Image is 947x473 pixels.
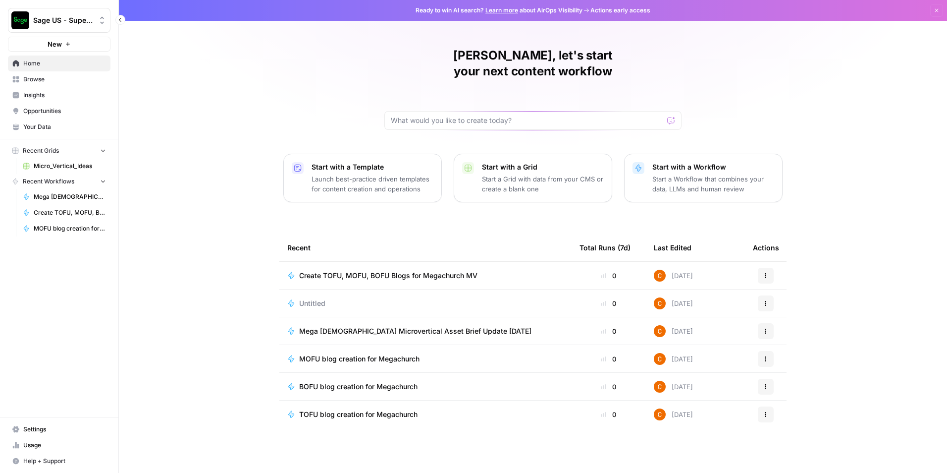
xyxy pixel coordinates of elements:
[654,270,693,282] div: [DATE]
[312,162,433,172] p: Start with a Template
[391,116,663,125] input: What would you like to create today?
[384,48,682,79] h1: [PERSON_NAME], let's start your next content workflow
[8,56,110,71] a: Home
[18,221,110,236] a: MOFU blog creation for Megachurch
[654,325,693,337] div: [DATE]
[8,453,110,469] button: Help + Support
[283,154,442,202] button: Start with a TemplateLaunch best-practice driven templates for content creation and operations
[8,37,110,52] button: New
[654,353,693,365] div: [DATE]
[654,409,666,420] img: gg8xv5t4cmed2xsgt3wxby1drn94
[287,326,564,336] a: Mega [DEMOGRAPHIC_DATA] Microvertical Asset Brief Update [DATE]
[8,87,110,103] a: Insights
[482,162,604,172] p: Start with a Grid
[8,103,110,119] a: Opportunities
[23,177,74,186] span: Recent Workflows
[34,208,106,217] span: Create TOFU, MOFU, BOFU Blogs for Megachurch MV
[18,205,110,221] a: Create TOFU, MOFU, BOFU Blogs for Megachurch MV
[485,6,518,14] a: Learn more
[299,382,418,392] span: BOFU blog creation for Megachurch
[654,325,666,337] img: gg8xv5t4cmed2xsgt3wxby1drn94
[287,298,564,308] a: Untitled
[8,174,110,189] button: Recent Workflows
[23,441,106,450] span: Usage
[654,297,693,309] div: [DATE]
[416,6,582,15] span: Ready to win AI search? about AirOps Visibility
[654,234,691,261] div: Last Edited
[482,174,604,194] p: Start a Grid with data from your CMS or create a blank one
[287,234,564,261] div: Recent
[654,409,693,420] div: [DATE]
[579,382,638,392] div: 0
[23,122,106,131] span: Your Data
[23,75,106,84] span: Browse
[624,154,783,202] button: Start with a WorkflowStart a Workflow that combines your data, LLMs and human review
[8,8,110,33] button: Workspace: Sage US - Super Marketer
[312,174,433,194] p: Launch best-practice driven templates for content creation and operations
[8,119,110,135] a: Your Data
[23,107,106,116] span: Opportunities
[8,143,110,158] button: Recent Grids
[8,421,110,437] a: Settings
[579,234,631,261] div: Total Runs (7d)
[654,381,666,393] img: gg8xv5t4cmed2xsgt3wxby1drn94
[579,298,638,308] div: 0
[34,224,106,233] span: MOFU blog creation for Megachurch
[23,59,106,68] span: Home
[654,270,666,282] img: gg8xv5t4cmed2xsgt3wxby1drn94
[18,158,110,174] a: Micro_Vertical_Ideas
[23,457,106,466] span: Help + Support
[34,162,106,171] span: Micro_Vertical_Ideas
[590,6,650,15] span: Actions early access
[654,353,666,365] img: gg8xv5t4cmed2xsgt3wxby1drn94
[18,189,110,205] a: Mega [DEMOGRAPHIC_DATA] Microvertical Asset Brief Update [DATE]
[11,11,29,29] img: Sage US - Super Marketer Logo
[287,271,564,281] a: Create TOFU, MOFU, BOFU Blogs for Megachurch MV
[652,174,774,194] p: Start a Workflow that combines your data, LLMs and human review
[579,271,638,281] div: 0
[654,381,693,393] div: [DATE]
[23,91,106,100] span: Insights
[299,326,531,336] span: Mega [DEMOGRAPHIC_DATA] Microvertical Asset Brief Update [DATE]
[287,382,564,392] a: BOFU blog creation for Megachurch
[299,354,420,364] span: MOFU blog creation for Megachurch
[654,297,666,309] img: gg8xv5t4cmed2xsgt3wxby1drn94
[299,410,418,419] span: TOFU blog creation for Megachurch
[23,146,59,155] span: Recent Grids
[8,71,110,87] a: Browse
[579,354,638,364] div: 0
[8,437,110,453] a: Usage
[48,39,62,49] span: New
[33,15,93,25] span: Sage US - Super Marketer
[299,271,477,281] span: Create TOFU, MOFU, BOFU Blogs for Megachurch MV
[579,326,638,336] div: 0
[652,162,774,172] p: Start with a Workflow
[454,154,612,202] button: Start with a GridStart a Grid with data from your CMS or create a blank one
[34,192,106,201] span: Mega [DEMOGRAPHIC_DATA] Microvertical Asset Brief Update [DATE]
[23,425,106,434] span: Settings
[299,298,325,308] span: Untitled
[753,234,779,261] div: Actions
[287,410,564,419] a: TOFU blog creation for Megachurch
[287,354,564,364] a: MOFU blog creation for Megachurch
[579,410,638,419] div: 0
